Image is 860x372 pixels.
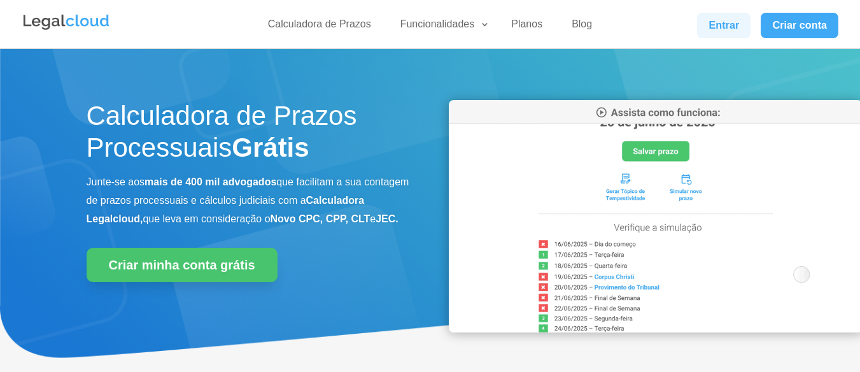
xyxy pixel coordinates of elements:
[87,173,411,228] p: Junte-se aos que facilitam a sua contagem de prazos processuais e cálculos judiciais com a que le...
[564,18,600,36] a: Blog
[145,176,276,187] b: mais de 400 mil advogados
[504,18,550,36] a: Planos
[761,13,838,38] a: Criar conta
[260,18,379,36] a: Calculadora de Prazos
[87,248,278,282] a: Criar minha conta grátis
[232,132,309,162] strong: Grátis
[376,213,398,224] b: JEC.
[22,13,111,32] img: Legalcloud Logo
[87,195,365,224] b: Calculadora Legalcloud,
[22,23,111,34] a: Logo da Legalcloud
[271,213,370,224] b: Novo CPC, CPP, CLT
[697,13,751,38] a: Entrar
[393,18,490,36] a: Funcionalidades
[87,100,411,171] h1: Calculadora de Prazos Processuais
